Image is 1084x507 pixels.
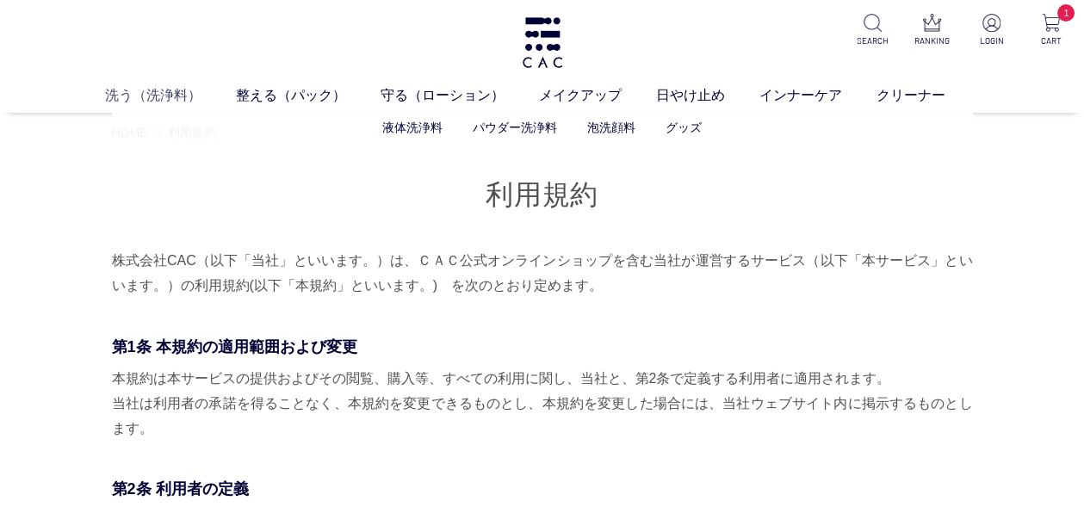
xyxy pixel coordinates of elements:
a: グッズ [666,121,702,134]
a: 日やけ止め [656,85,759,106]
a: SEARCH [853,14,891,47]
p: 株式会社CAC（以下「当社」といいます。）は、ＣＡＣ公式オンラインショップを含む当社が運営するサービス（以下「本サービス」といいます。）の利用規約(以下「本規約」といいます。) を次のとおり定めます。 [112,248,973,299]
a: LOGIN [973,14,1011,47]
a: 泡洗顔料 [587,121,635,134]
p: 本規約は本サービスの提供およびその閲覧、購入等、すべての利用に関し、当社と、第2条で定義する利用者に適用されます。 当社は利用者の承諾を得ることなく、本規約を変更できるものとし、本規約を変更した... [112,366,973,442]
a: パウダー洗浄料 [473,121,557,134]
a: 整える（パック） [236,85,381,106]
a: 1 CART [1032,14,1070,47]
img: logo [520,17,565,68]
a: クリーナー [876,85,980,106]
p: 第1条 本規約の適用範囲および変更 [112,333,973,362]
a: 守る（ローション） [381,85,539,106]
p: LOGIN [973,34,1011,47]
span: 1 [1057,4,1075,22]
h1: 利用規約 [112,176,973,213]
p: 第2条 利用者の定義 [112,475,973,504]
a: 液体洗浄料 [382,121,443,134]
p: SEARCH [853,34,891,47]
a: メイクアップ [539,85,656,106]
a: 洗う（洗浄料） [105,85,236,106]
p: CART [1032,34,1070,47]
a: RANKING [913,14,951,47]
a: インナーケア [759,85,876,106]
p: RANKING [913,34,951,47]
